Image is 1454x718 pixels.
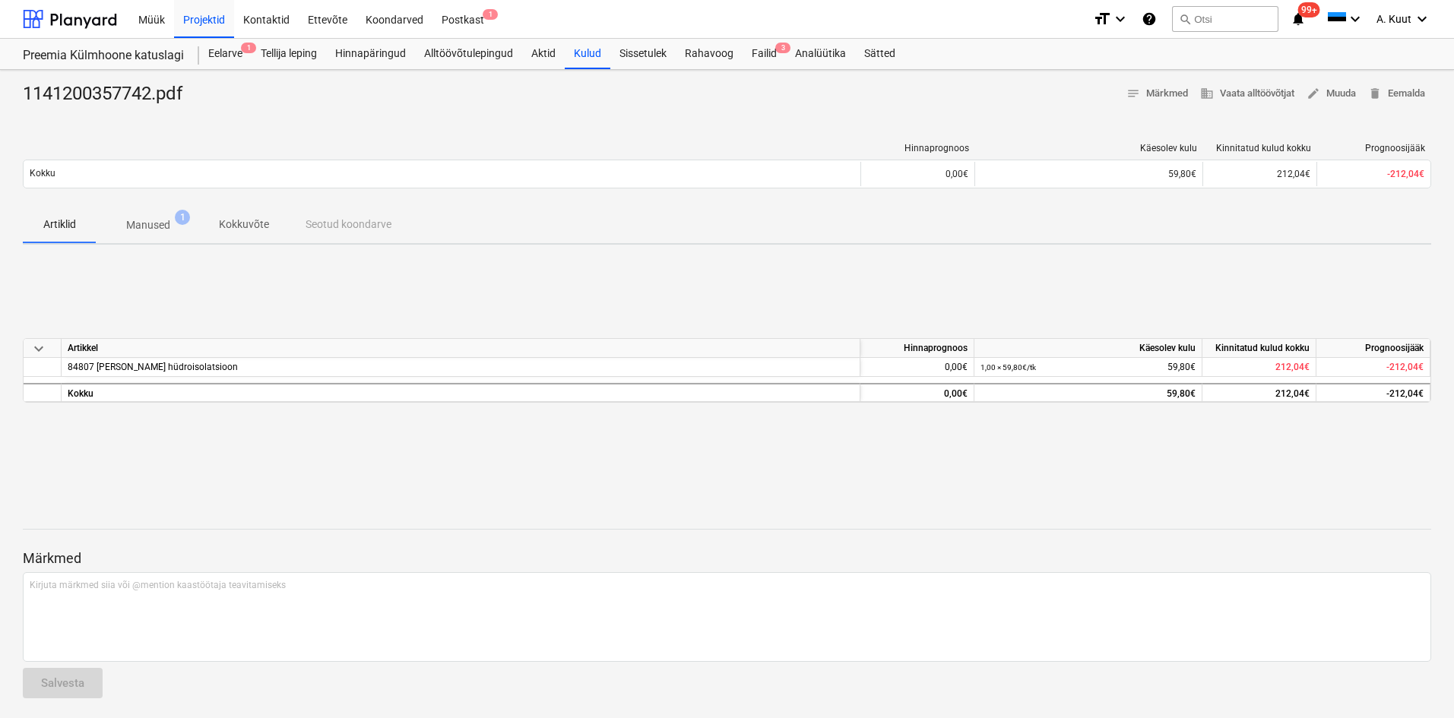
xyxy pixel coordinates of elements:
span: Märkmed [1126,85,1188,103]
div: 212,04€ [1202,162,1316,186]
button: Muuda [1300,82,1362,106]
div: Artikkel [62,339,860,358]
div: 59,80€ [980,358,1196,377]
div: Preemia Külmhoone katuslagi [23,48,181,64]
div: Prognoosijääk [1316,339,1430,358]
div: -212,04€ [1316,383,1430,402]
p: Kokku [30,167,55,180]
div: 1141200357742.pdf [23,82,195,106]
button: Eemalda [1362,82,1431,106]
span: -212,04€ [1387,169,1424,179]
div: 0,00€ [860,162,974,186]
span: Muuda [1307,85,1356,103]
a: Kulud [565,39,610,69]
span: delete [1368,87,1382,100]
span: 1 [483,9,498,20]
span: -212,04€ [1386,362,1424,372]
p: Artiklid [41,217,78,232]
a: Eelarve1 [199,39,252,69]
a: Rahavoog [676,39,743,69]
div: Käesolev kulu [981,143,1197,153]
div: Kinnitatud kulud kokku [1209,143,1311,153]
a: Tellija leping [252,39,326,69]
div: Kinnitatud kulud kokku [1202,339,1316,358]
button: Märkmed [1120,82,1194,106]
a: Analüütika [786,39,855,69]
div: Hinnaprognoos [860,339,974,358]
a: Failid3 [743,39,786,69]
span: edit [1307,87,1320,100]
div: Hinnaprognoos [867,143,969,153]
span: keyboard_arrow_down [30,340,48,358]
span: 212,04€ [1275,362,1310,372]
div: 212,04€ [1202,383,1316,402]
div: Eelarve [199,39,252,69]
button: Vaata alltöövõtjat [1194,82,1300,106]
span: business [1200,87,1214,100]
div: 59,80€ [980,384,1196,403]
span: 1 [175,210,190,225]
div: Vestlusvidin [1378,645,1454,718]
p: Märkmed [23,549,1431,568]
span: 1 [241,43,256,53]
small: 1,00 × 59,80€ / tk [980,363,1036,372]
p: Kokkuvõte [219,217,269,232]
div: Käesolev kulu [974,339,1202,358]
span: Eemalda [1368,85,1425,103]
a: Sissetulek [610,39,676,69]
iframe: Chat Widget [1378,645,1454,718]
a: Sätted [855,39,904,69]
a: Aktid [522,39,565,69]
a: Alltöövõtulepingud [415,39,522,69]
div: Kokku [62,383,860,402]
p: Manused [126,217,170,233]
div: Prognoosijääk [1323,143,1425,153]
span: 3 [775,43,790,53]
div: 0,00€ [860,358,974,377]
div: Failid [743,39,786,69]
div: 0,00€ [860,383,974,402]
div: 59,80€ [981,169,1196,179]
span: Vaata alltöövõtjat [1200,85,1294,103]
span: 84807 Katuse hüdroisolatsioon [68,362,238,372]
a: Hinnapäringud [326,39,415,69]
span: notes [1126,87,1140,100]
